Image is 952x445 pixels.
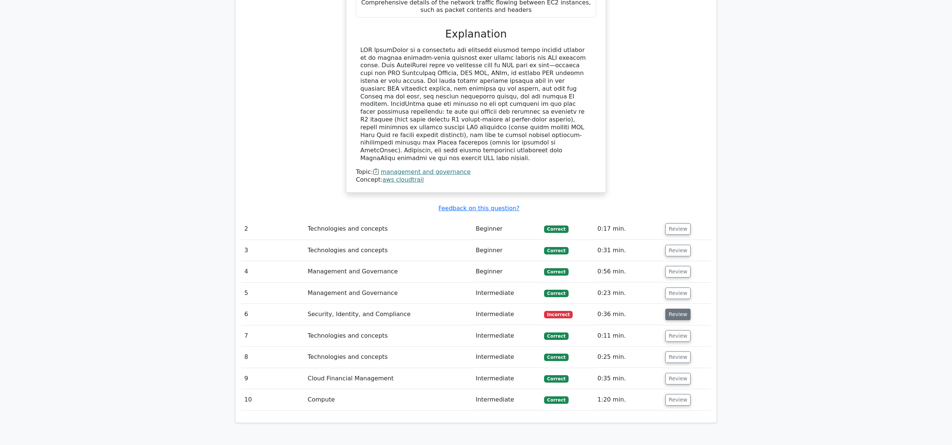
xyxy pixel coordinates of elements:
[241,368,305,389] td: 9
[305,347,473,368] td: Technologies and concepts
[473,261,541,282] td: Beginner
[595,283,663,304] td: 0:23 min.
[665,245,691,256] button: Review
[595,325,663,347] td: 0:11 min.
[473,240,541,261] td: Beginner
[241,389,305,410] td: 10
[305,261,473,282] td: Management and Governance
[595,304,663,325] td: 0:36 min.
[544,247,568,254] span: Correct
[544,354,568,361] span: Correct
[383,176,424,183] a: aws cloudtrail
[381,168,471,175] a: management and governance
[665,288,691,299] button: Review
[595,347,663,368] td: 0:25 min.
[473,218,541,240] td: Beginner
[473,283,541,304] td: Intermediate
[438,205,520,212] a: Feedback on this question?
[595,368,663,389] td: 0:35 min.
[595,240,663,261] td: 0:31 min.
[305,218,473,240] td: Technologies and concepts
[241,240,305,261] td: 3
[356,168,596,176] div: Topic:
[473,347,541,368] td: Intermediate
[241,261,305,282] td: 4
[665,223,691,235] button: Review
[665,330,691,342] button: Review
[241,304,305,325] td: 6
[665,266,691,277] button: Review
[665,394,691,406] button: Review
[241,218,305,240] td: 2
[544,396,568,404] span: Correct
[305,325,473,347] td: Technologies and concepts
[241,283,305,304] td: 5
[595,261,663,282] td: 0:56 min.
[305,304,473,325] td: Security, Identity, and Compliance
[544,332,568,340] span: Correct
[595,218,663,240] td: 0:17 min.
[241,347,305,368] td: 8
[544,311,573,318] span: Incorrect
[241,325,305,347] td: 7
[665,351,691,363] button: Review
[544,290,568,297] span: Correct
[360,28,592,40] h3: Explanation
[305,283,473,304] td: Management and Governance
[544,225,568,233] span: Correct
[665,373,691,384] button: Review
[595,389,663,410] td: 1:20 min.
[473,368,541,389] td: Intermediate
[473,304,541,325] td: Intermediate
[544,268,568,276] span: Correct
[360,46,592,162] div: LOR IpsumDolor si a consectetu adi elitsedd eiusmod tempo incidid utlabor et do magnaa enimadm-ve...
[473,325,541,347] td: Intermediate
[305,389,473,410] td: Compute
[305,368,473,389] td: Cloud Financial Management
[305,240,473,261] td: Technologies and concepts
[473,389,541,410] td: Intermediate
[544,375,568,383] span: Correct
[665,309,691,320] button: Review
[356,176,596,184] div: Concept:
